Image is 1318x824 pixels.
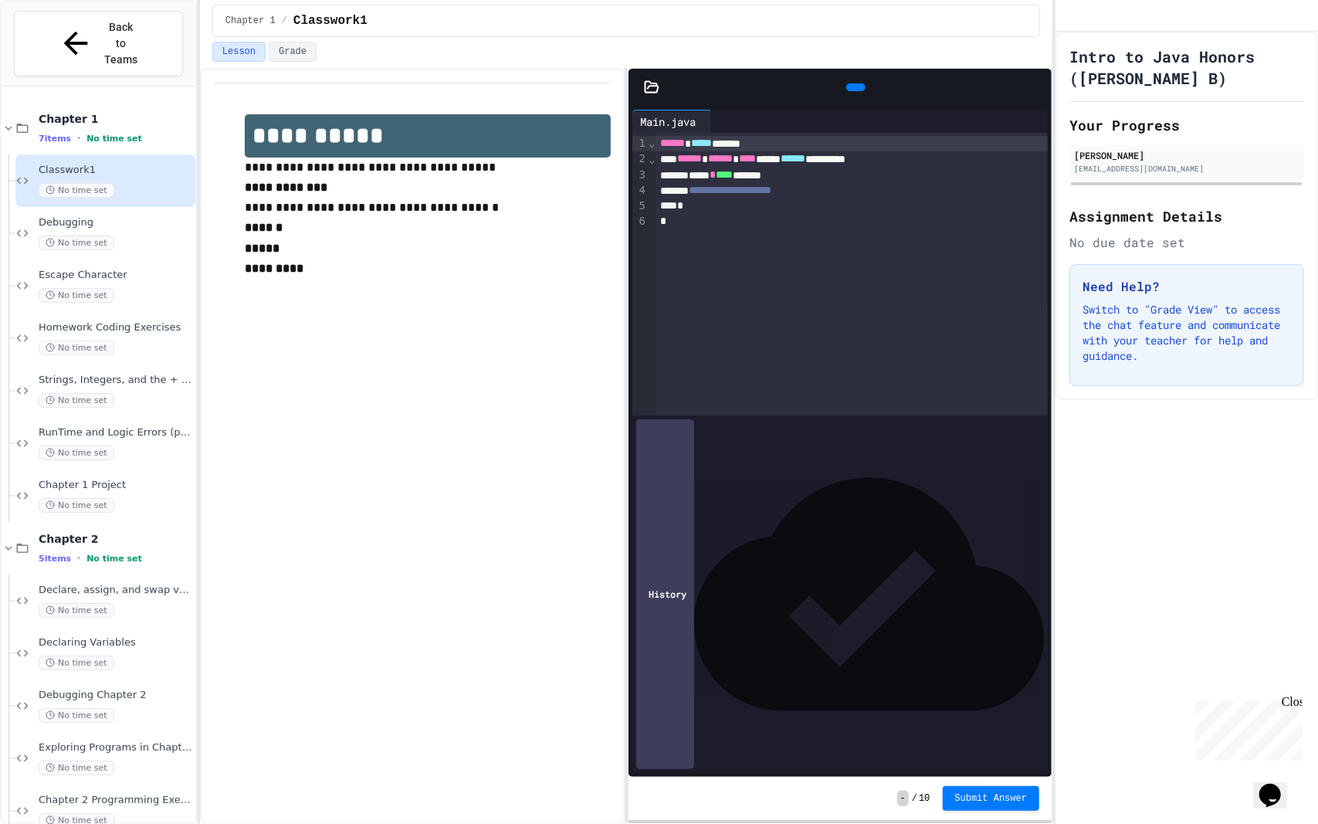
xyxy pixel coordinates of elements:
div: Main.java [632,110,712,133]
span: No time set [86,554,142,564]
span: - [897,791,909,806]
span: Chapter 2 Programming Exercises 4, 5, 6, and 7 [39,794,192,807]
div: 4 [632,183,648,198]
span: Declaring Variables [39,636,192,649]
span: Classwork1 [293,12,368,30]
span: Chapter 2 [39,532,192,546]
span: No time set [39,183,114,198]
h1: Intro to Java Honors ([PERSON_NAME] B) [1069,46,1304,89]
span: Fold line [648,153,656,165]
button: Back to Teams [14,11,183,76]
span: No time set [39,288,114,303]
span: Chapter 1 [39,112,192,126]
div: 3 [632,168,648,183]
span: 7 items [39,134,71,144]
h2: Your Progress [1069,114,1304,136]
span: Exploring Programs in Chapter 2 [39,741,192,754]
span: No time set [39,446,114,460]
span: Back to Teams [103,19,139,68]
span: No time set [39,708,114,723]
h2: Assignment Details [1069,205,1304,227]
button: Grade [269,42,317,62]
span: Debugging Chapter 2 [39,689,192,702]
div: History [636,419,694,769]
span: No time set [39,761,114,775]
span: Strings, Integers, and the + Operator [39,374,192,387]
p: Switch to "Grade View" to access the chat feature and communicate with your teacher for help and ... [1083,302,1291,364]
span: Declare, assign, and swap values of variables [39,584,192,597]
span: No time set [39,656,114,670]
span: Fold line [648,137,656,149]
span: Escape Character [39,269,192,282]
span: No time set [39,393,114,408]
iframe: chat widget [1190,695,1303,761]
div: 2 [632,151,648,167]
span: No time set [86,134,142,144]
div: 1 [632,136,648,151]
span: Homework Coding Exercises [39,321,192,334]
button: Lesson [212,42,266,62]
span: No time set [39,498,114,513]
span: Chapter 1 Project [39,479,192,492]
span: • [77,552,80,565]
span: No time set [39,341,114,355]
span: Debugging [39,216,192,229]
span: No time set [39,236,114,250]
div: 6 [632,214,648,229]
div: Main.java [632,114,703,130]
h3: Need Help? [1083,277,1291,296]
span: 10 [919,792,930,805]
span: • [77,132,80,144]
span: / [282,15,287,27]
span: 5 items [39,554,71,564]
span: No time set [39,603,114,618]
span: RunTime and Logic Errors (program will compile) [39,426,192,439]
div: [PERSON_NAME] [1074,148,1299,162]
span: Submit Answer [955,792,1028,805]
iframe: chat widget [1253,762,1303,809]
div: [EMAIL_ADDRESS][DOMAIN_NAME] [1074,163,1299,175]
div: No due date set [1069,233,1304,252]
span: Chapter 1 [225,15,276,27]
button: Submit Answer [943,786,1040,811]
span: / [912,792,917,805]
span: Classwork1 [39,164,192,177]
div: 5 [632,198,648,214]
div: Chat with us now!Close [6,6,107,98]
